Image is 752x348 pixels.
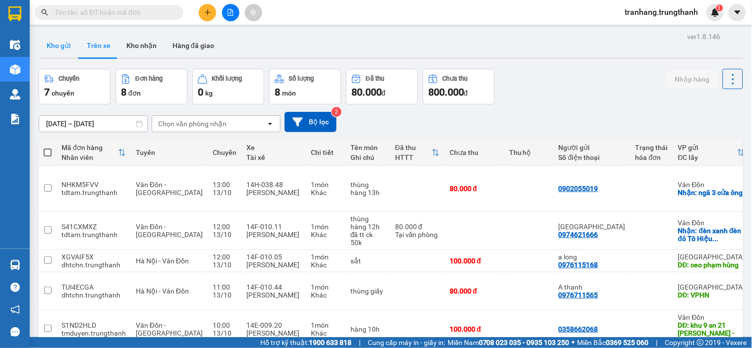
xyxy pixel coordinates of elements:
[366,75,384,82] div: Đã thu
[559,231,598,239] div: 0974621666
[136,223,203,239] span: Vân Đồn - [GEOGRAPHIC_DATA]
[61,283,126,291] div: TUI4ECGA
[311,149,341,156] div: Chi tiết
[395,223,440,231] div: 80.000 đ
[246,231,301,239] div: [PERSON_NAME]
[246,253,301,261] div: 14F-010.05
[678,321,745,345] div: DĐ: khu 9 sn 21 lý anh tông - vpvd
[382,89,386,97] span: đ
[697,339,704,346] span: copyright
[275,86,280,98] span: 8
[121,86,126,98] span: 8
[395,231,440,239] div: Tại văn phòng
[246,261,301,269] div: [PERSON_NAME]
[678,219,745,227] div: Vân Đồn
[572,341,575,345] span: ⚪️
[260,337,351,348] span: Hỗ trợ kỹ thuật:
[136,287,189,295] span: Hà Nội - Vân Đồn
[245,4,262,21] button: aim
[266,120,274,128] svg: open
[678,144,737,151] div: VP gửi
[311,261,341,269] div: Khác
[205,89,213,97] span: kg
[559,283,626,291] div: A thanh
[246,291,301,299] div: [PERSON_NAME]
[450,257,499,265] div: 100.000 đ
[450,325,499,333] div: 100.000 đ
[61,231,126,239] div: tdtam.trungthanh
[509,149,549,156] div: Thu hộ
[213,321,236,329] div: 10:00
[559,261,598,269] div: 0976115168
[136,149,203,156] div: Tuyến
[311,329,341,337] div: Khác
[678,313,745,321] div: Vân Đồn
[158,119,227,129] div: Chọn văn phòng nhận
[448,337,570,348] span: Miền Nam
[346,69,418,104] button: Đã thu80.000đ
[395,153,432,161] div: HTTT
[350,153,385,161] div: Ghi chú
[423,69,495,104] button: Chưa thu800.000đ
[39,34,79,57] button: Kho gửi
[57,140,131,166] th: Toggle SortBy
[44,86,50,98] span: 7
[269,69,341,104] button: Số lượng8món
[636,153,668,161] div: hóa đơn
[559,223,626,231] div: Chị Giang
[350,181,385,197] div: thùng hàng 13h
[213,329,236,337] div: 13/10
[213,261,236,269] div: 13/10
[716,4,723,11] sup: 1
[246,223,301,231] div: 14F-010.11
[213,253,236,261] div: 12:00
[559,153,626,161] div: Số điện thoại
[390,140,445,166] th: Toggle SortBy
[350,257,385,265] div: sắt
[311,283,341,291] div: 1 món
[61,153,118,161] div: Nhân viên
[559,325,598,333] div: 0358662068
[395,144,432,151] div: Đã thu
[136,321,203,337] span: Vân Đồn - [GEOGRAPHIC_DATA]
[61,291,126,299] div: dhtchn.trungthanh
[678,253,745,261] div: [GEOGRAPHIC_DATA]
[359,337,360,348] span: |
[213,189,236,197] div: 13/10
[52,89,74,97] span: chuyến
[678,261,745,269] div: DĐ: ceo phạm hùng
[285,112,337,132] button: Bộ lọc
[289,75,314,82] div: Số lượng
[718,4,721,11] span: 1
[212,75,242,82] div: Khối lượng
[311,321,341,329] div: 1 món
[636,144,668,151] div: Trạng thái
[213,283,236,291] div: 11:00
[428,86,464,98] span: 800.000
[688,31,721,42] div: ver 1.8.146
[578,337,649,348] span: Miền Bắc
[246,153,301,161] div: Tài xế
[8,6,21,21] img: logo-vxr
[673,140,750,166] th: Toggle SortBy
[559,144,626,151] div: Người gửi
[246,181,301,189] div: 14H-038.48
[55,7,172,18] input: Tìm tên, số ĐT hoặc mã đơn
[116,69,187,104] button: Đơn hàng8đơn
[678,283,745,291] div: [GEOGRAPHIC_DATA]
[311,231,341,239] div: Khác
[443,75,468,82] div: Chưa thu
[135,75,163,82] div: Đơn hàng
[678,227,745,243] div: Nhận: đèn xanh đèn đỏ Tô Hiệu Cẩm Phả -VPVĐ
[61,144,118,151] div: Mã đơn hàng
[733,8,742,17] span: caret-down
[559,253,626,261] div: a long
[464,89,468,97] span: đ
[678,181,745,189] div: Vân Đồn
[656,337,658,348] span: |
[351,86,382,98] span: 80.000
[246,283,301,291] div: 14F-010.44
[10,64,20,75] img: warehouse-icon
[350,325,385,333] div: hàng 10h
[311,189,341,197] div: Khác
